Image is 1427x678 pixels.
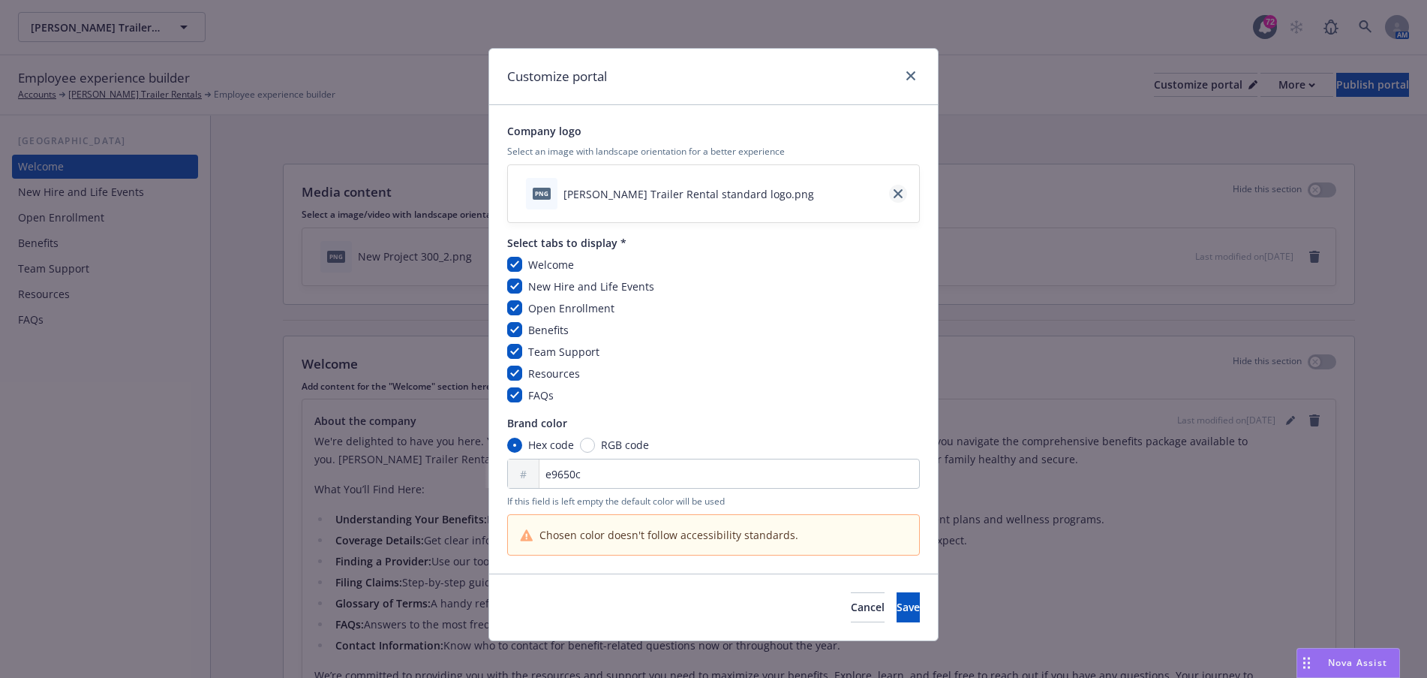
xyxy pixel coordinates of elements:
[897,600,920,614] span: Save
[528,366,580,381] span: Resources
[528,437,574,453] span: Hex code
[1297,649,1316,677] div: Drag to move
[507,438,522,453] input: Hex code
[528,388,554,402] span: FAQs
[533,188,551,199] span: png
[528,258,574,272] span: Welcome
[520,466,527,482] span: #
[507,123,920,139] span: Company logo
[507,145,920,158] span: Select an image with landscape orientation for a better experience
[528,345,599,359] span: Team Support
[902,67,920,85] a: close
[580,438,595,453] input: RGB code
[528,301,614,315] span: Open Enrollment
[851,600,885,614] span: Cancel
[851,592,885,622] button: Cancel
[507,67,607,86] h1: Customize portal
[601,437,649,453] span: RGB code
[1328,656,1387,669] span: Nova Assist
[507,415,920,431] span: Brand color
[897,592,920,622] button: Save
[507,235,920,251] span: Select tabs to display *
[528,279,654,294] span: New Hire and Life Events
[507,459,920,489] input: FFFFFF
[507,495,920,508] span: If this field is left empty the default color will be used
[528,323,569,337] span: Benefits
[1296,648,1400,678] button: Nova Assist
[889,185,907,203] a: close
[539,527,798,543] span: Chosen color doesn't follow accessibility standards.
[563,186,814,202] div: [PERSON_NAME] Trailer Rental standard logo.png
[820,186,832,202] button: download file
